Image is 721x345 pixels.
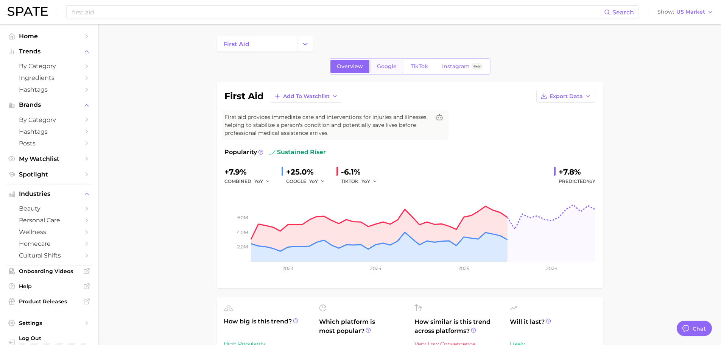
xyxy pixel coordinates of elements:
span: Settings [19,320,79,326]
span: personal care [19,217,79,224]
button: Industries [6,188,92,200]
span: Predicted [559,177,595,186]
a: Ingredients [6,72,92,84]
button: Change Category [297,36,313,52]
span: Log Out [19,335,111,342]
img: SPATE [8,7,48,16]
div: +7.9% [224,166,276,178]
span: First aid provides immediate care and interventions for injuries and illnesses, helping to stabil... [224,113,430,137]
span: Overview [337,63,363,70]
div: TIKTOK [341,177,383,186]
a: Hashtags [6,126,92,137]
a: by Category [6,60,92,72]
span: Home [19,33,79,40]
span: homecare [19,240,79,247]
span: first aid [223,41,249,48]
span: Instagram [442,63,470,70]
span: Posts [19,140,79,147]
a: beauty [6,203,92,214]
a: personal care [6,214,92,226]
span: cultural shifts [19,252,79,259]
span: YoY [254,178,263,184]
a: Settings [6,317,92,329]
a: Home [6,30,92,42]
span: Product Releases [19,298,79,305]
h1: first aid [224,92,264,101]
tspan: 2023 [282,265,293,271]
span: Hashtags [19,128,79,135]
span: Export Data [550,93,583,100]
span: by Category [19,116,79,123]
a: Posts [6,137,92,149]
tspan: 2025 [458,265,469,271]
span: Hashtags [19,86,79,93]
span: Industries [19,190,79,197]
span: beauty [19,205,79,212]
button: YoY [254,177,271,186]
span: Popularity [224,148,257,157]
a: homecare [6,238,92,250]
a: Google [371,60,403,73]
span: Add to Watchlist [283,93,330,100]
button: Export Data [536,90,595,103]
a: wellness [6,226,92,238]
span: My Watchlist [19,155,79,162]
input: Search here for a brand, industry, or ingredient [71,6,604,19]
span: Beta [473,63,481,70]
a: Overview [330,60,369,73]
tspan: 2024 [370,265,381,271]
span: Show [657,10,674,14]
span: by Category [19,62,79,70]
span: Onboarding Videos [19,268,79,275]
span: Ingredients [19,74,79,81]
span: Brands [19,101,79,108]
span: sustained riser [269,148,326,157]
a: TikTok [404,60,434,73]
img: sustained riser [269,149,276,155]
span: How big is this trend? [224,317,310,336]
a: first aid [217,36,297,52]
span: How similar is this trend across platforms? [414,317,501,336]
span: Google [377,63,397,70]
button: Brands [6,99,92,111]
button: Trends [6,46,92,57]
span: Which platform is most popular? [319,317,405,342]
button: YoY [309,177,325,186]
span: TikTok [411,63,428,70]
span: Search [612,9,634,16]
div: +7.8% [559,166,595,178]
div: combined [224,177,276,186]
span: YoY [361,178,370,184]
button: ShowUS Market [656,7,715,17]
a: Product Releases [6,296,92,307]
span: YoY [587,178,595,184]
span: Help [19,283,79,290]
div: GOOGLE [286,177,330,186]
a: My Watchlist [6,153,92,165]
span: Spotlight [19,171,79,178]
div: -6.1% [341,166,383,178]
span: Trends [19,48,79,55]
tspan: 2026 [546,265,557,271]
button: YoY [361,177,378,186]
a: InstagramBeta [436,60,489,73]
a: Spotlight [6,169,92,180]
span: wellness [19,228,79,236]
a: Help [6,281,92,292]
a: cultural shifts [6,250,92,261]
div: +25.0% [286,166,330,178]
span: YoY [309,178,318,184]
span: US Market [676,10,705,14]
a: by Category [6,114,92,126]
span: Will it last? [510,317,596,336]
button: Add to Watchlist [270,90,342,103]
a: Hashtags [6,84,92,95]
a: Onboarding Videos [6,265,92,277]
